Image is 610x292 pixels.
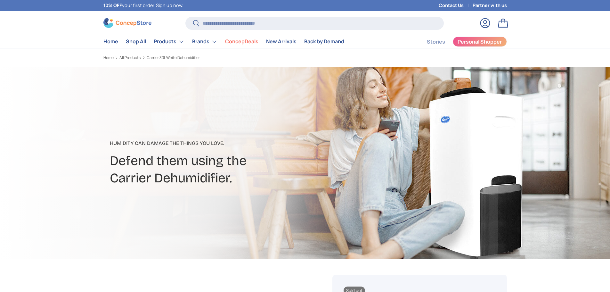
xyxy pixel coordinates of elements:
[103,2,122,8] strong: 10% OFF
[225,35,258,48] a: ConcepDeals
[103,35,344,48] nav: Primary
[103,35,118,48] a: Home
[192,35,217,48] a: Brands
[411,35,507,48] nav: Secondary
[110,152,356,187] h2: Defend them using the Carrier Dehumidifier.
[439,2,473,9] a: Contact Us
[156,2,182,8] a: Sign up now
[103,2,183,9] p: your first order! .
[427,36,445,48] a: Stories
[150,35,188,48] summary: Products
[103,56,114,60] a: Home
[154,35,184,48] a: Products
[126,35,146,48] a: Shop All
[266,35,297,48] a: New Arrivals
[453,37,507,47] a: Personal Shopper
[188,35,221,48] summary: Brands
[119,56,141,60] a: All Products
[103,18,151,28] img: ConcepStore
[473,2,507,9] a: Partner with us
[304,35,344,48] a: Back by Demand
[147,56,200,60] a: Carrier 30L White Dehumidifier
[103,55,317,61] nav: Breadcrumbs
[458,39,502,44] span: Personal Shopper
[110,139,356,147] p: Humidity can damage the things you love.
